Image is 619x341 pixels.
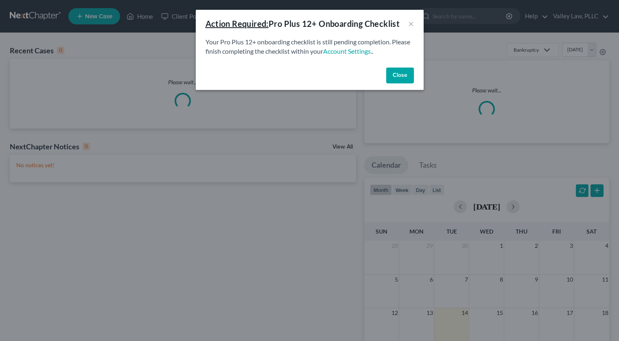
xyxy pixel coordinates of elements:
u: Action Required: [206,19,269,28]
p: Your Pro Plus 12+ onboarding checklist is still pending completion. Please finish completing the ... [206,37,414,56]
button: × [408,19,414,28]
a: Account Settings. [323,47,372,55]
div: Pro Plus 12+ Onboarding Checklist [206,18,400,29]
button: Close [386,68,414,84]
